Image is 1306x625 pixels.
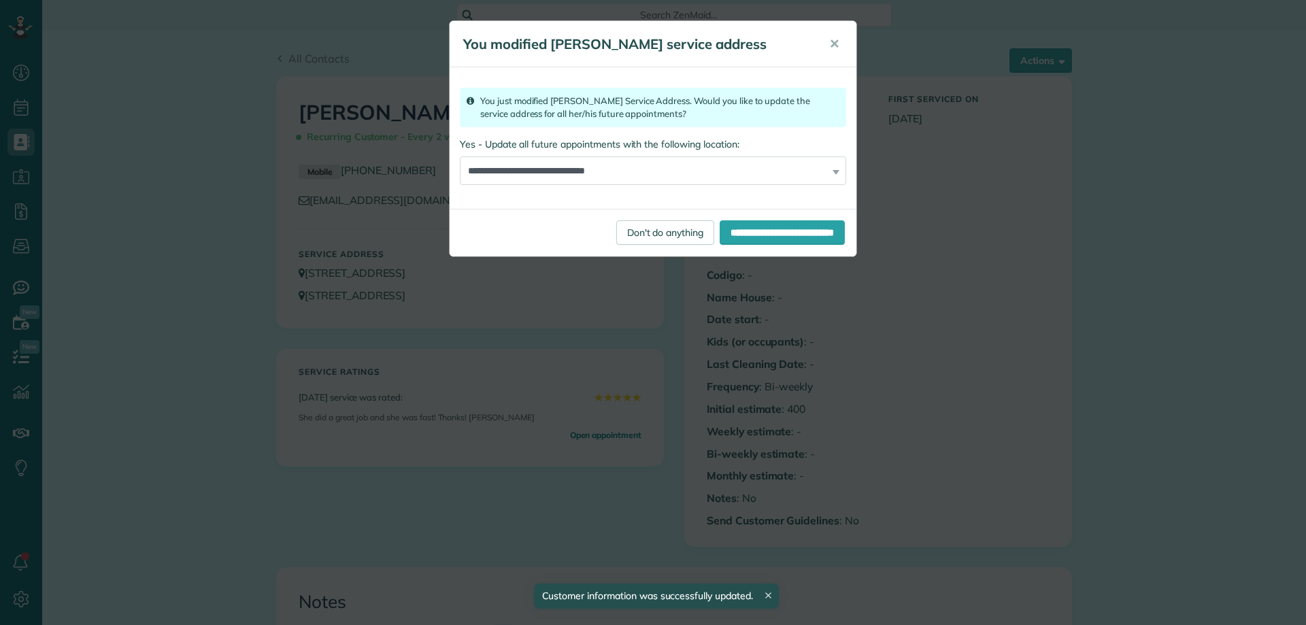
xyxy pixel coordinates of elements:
h5: You modified [PERSON_NAME] service address [463,35,810,54]
span: Don't do anything [627,226,703,239]
a: Don't do anything [616,220,714,245]
label: Yes - Update all future appointments with the following location: [460,137,846,151]
div: You just modified [PERSON_NAME] Service Address. Would you like to update the service address for... [460,88,846,127]
div: Customer information was successfully updated. [533,584,778,609]
span: ✕ [829,36,839,52]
